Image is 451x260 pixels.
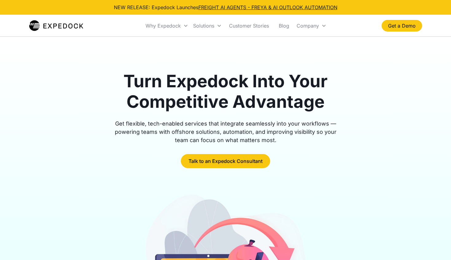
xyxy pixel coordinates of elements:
a: FREIGHT AI AGENTS - FREYA & AI OUTLOOK AUTOMATION [198,4,337,10]
iframe: Chat Widget [420,231,451,260]
div: Get flexible, tech-enabled services that integrate seamlessly into your workflows — powering team... [108,119,344,144]
div: Why Expedock [146,23,181,29]
a: Get a Demo [382,20,422,32]
img: Expedock Logo [29,20,84,32]
a: Blog [274,15,294,36]
h1: Turn Expedock Into Your Competitive Advantage [108,71,344,112]
a: Customer Stories [224,15,274,36]
div: NEW RELEASE: Expedock Launches [114,4,337,11]
div: Company [297,23,319,29]
div: Solutions [191,15,224,36]
a: Talk to an Expedock Consultant [181,154,270,168]
div: Company [294,15,329,36]
div: Why Expedock [143,15,191,36]
div: Solutions [193,23,214,29]
a: home [29,20,84,32]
